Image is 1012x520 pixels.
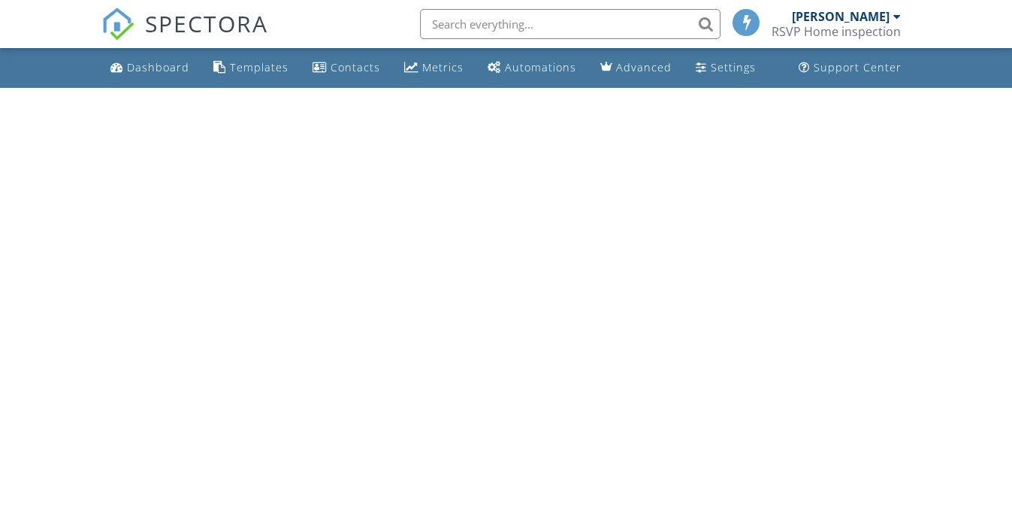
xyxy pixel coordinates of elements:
[101,20,268,52] a: SPECTORA
[711,60,756,74] div: Settings
[101,8,134,41] img: The Best Home Inspection Software - Spectora
[616,60,672,74] div: Advanced
[482,54,582,82] a: Automations (Basic)
[422,60,464,74] div: Metrics
[207,54,295,82] a: Templates
[230,60,288,74] div: Templates
[398,54,470,82] a: Metrics
[793,54,908,82] a: Support Center
[331,60,380,74] div: Contacts
[127,60,189,74] div: Dashboard
[772,24,901,39] div: RSVP Home inspection
[505,60,576,74] div: Automations
[104,54,195,82] a: Dashboard
[690,54,762,82] a: Settings
[594,54,678,82] a: Advanced
[792,9,890,24] div: [PERSON_NAME]
[145,8,268,39] span: SPECTORA
[307,54,386,82] a: Contacts
[814,60,902,74] div: Support Center
[420,9,720,39] input: Search everything...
